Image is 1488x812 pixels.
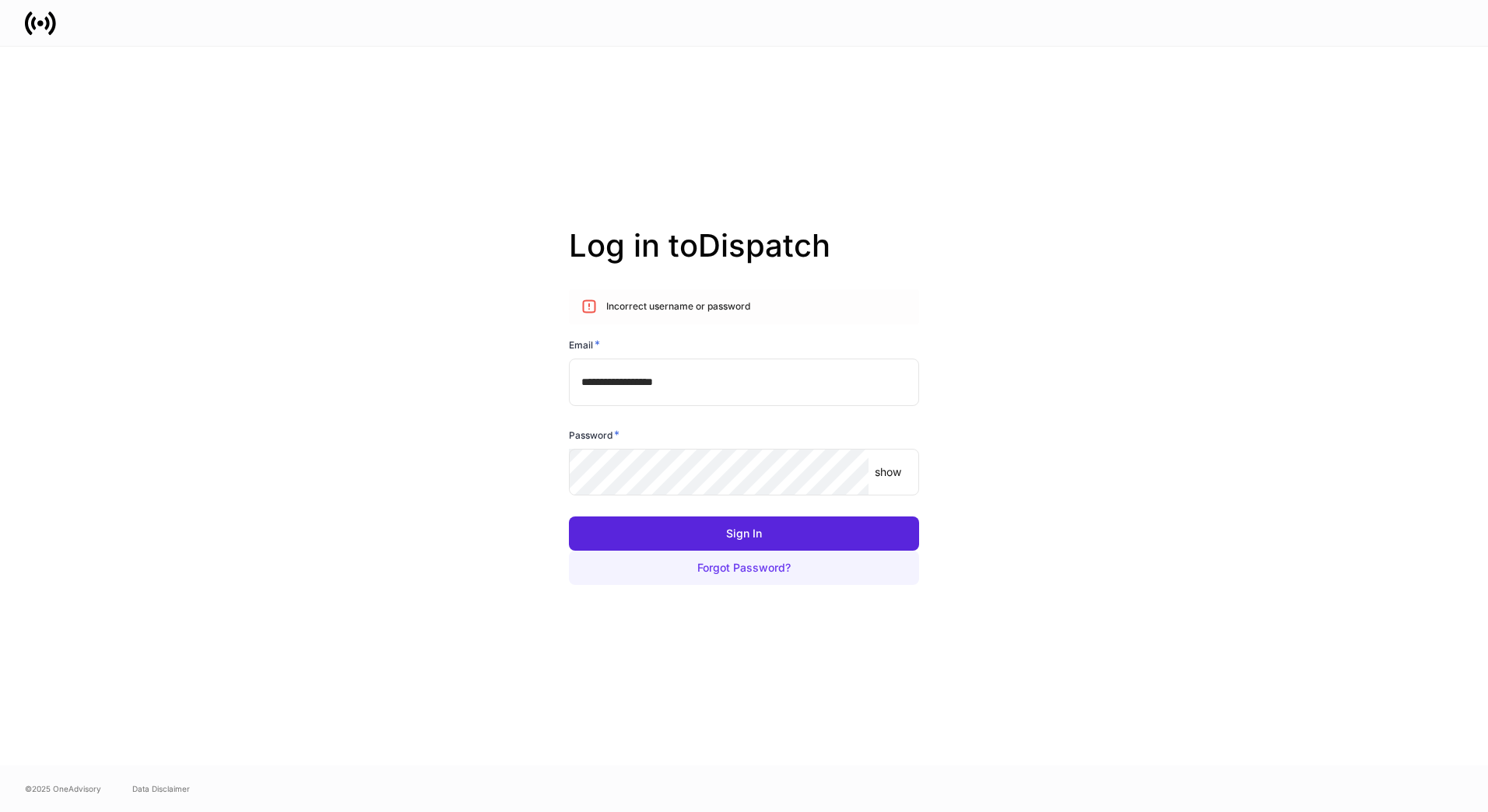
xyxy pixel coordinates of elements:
h6: Email [569,337,600,352]
button: Sign In [569,516,919,551]
a: Data Disclaimer [132,782,190,795]
div: Sign In [726,526,762,541]
button: Forgot Password? [569,551,919,585]
h2: Log in to Dispatch [569,227,919,289]
div: Incorrect username or password [606,294,750,320]
div: Forgot Password? [697,560,791,576]
p: show [875,464,901,480]
h6: Password [569,427,619,443]
span: © 2025 OneAdvisory [25,782,101,795]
